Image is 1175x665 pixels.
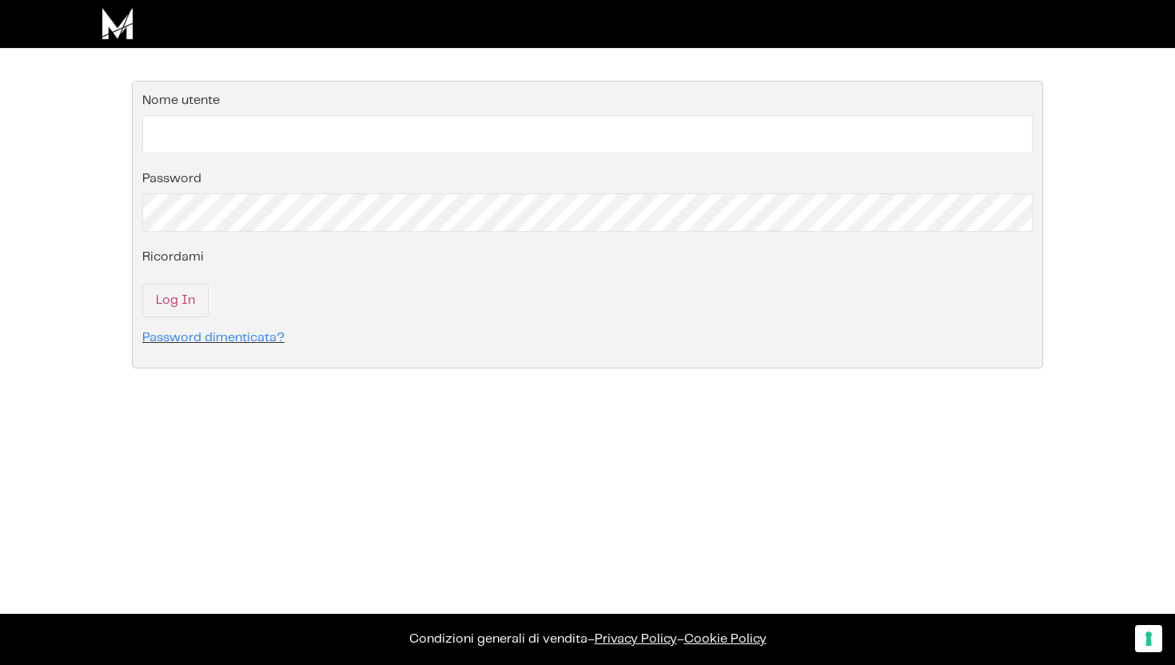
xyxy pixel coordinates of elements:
[142,115,1033,153] input: Nome utente
[142,251,204,264] label: Ricordami
[1135,625,1162,652] button: Le tue preferenze relative al consenso per le tecnologie di tracciamento
[684,633,767,645] span: Cookie Policy
[142,94,220,107] label: Nome utente
[142,173,201,185] label: Password
[142,332,285,344] a: Password dimenticata?
[16,630,1159,649] p: – –
[142,284,209,317] input: Log In
[409,633,587,645] a: Condizioni generali di vendita
[595,633,677,645] a: Privacy Policy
